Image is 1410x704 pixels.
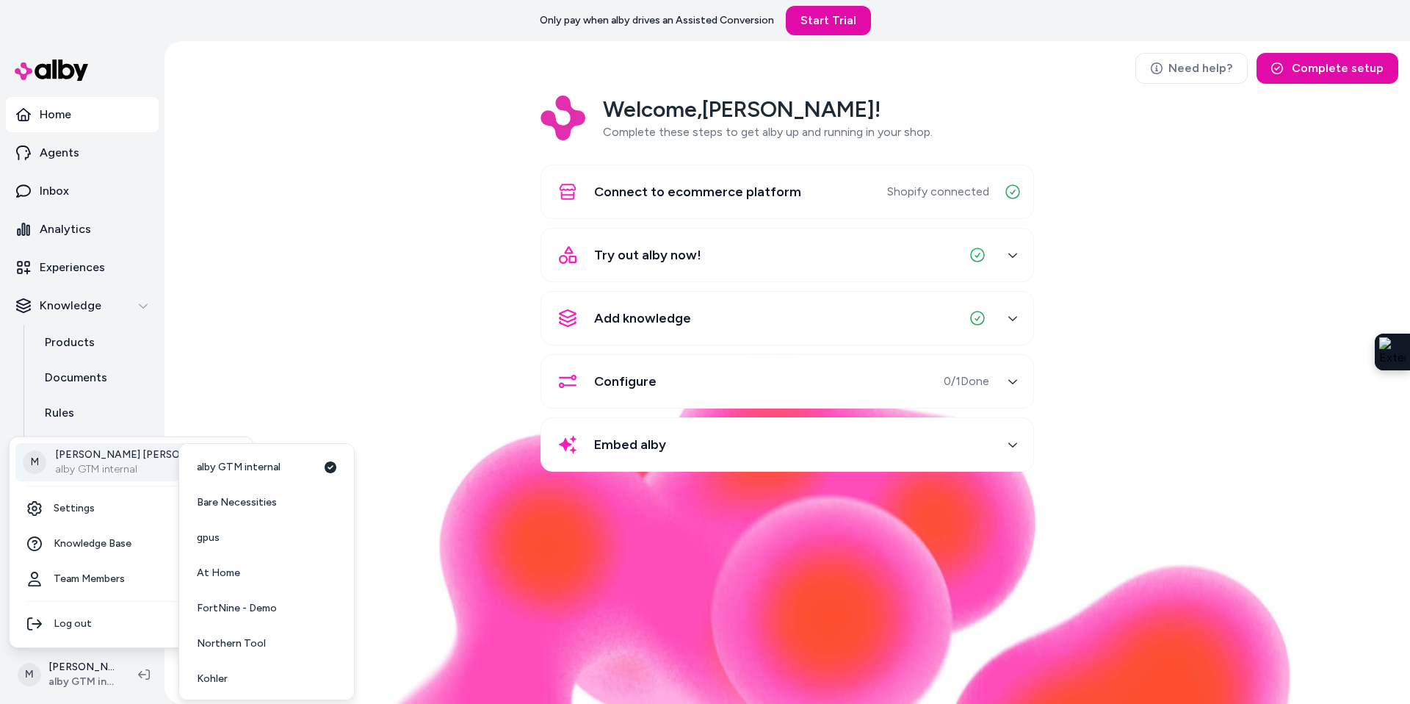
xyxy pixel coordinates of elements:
[15,606,247,642] div: Log out
[197,636,266,651] span: Northern Tool
[197,495,277,510] span: Bare Necessities
[55,462,228,477] p: alby GTM internal
[15,491,247,526] a: Settings
[54,536,131,551] span: Knowledge Base
[197,531,220,545] span: gpus
[197,601,277,616] span: FortNine - Demo
[55,448,228,462] p: [PERSON_NAME] [PERSON_NAME]
[23,450,46,474] span: M
[15,561,247,597] a: Team Members
[197,672,228,686] span: Kohler
[197,566,240,581] span: At Home
[197,460,281,475] span: alby GTM internal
